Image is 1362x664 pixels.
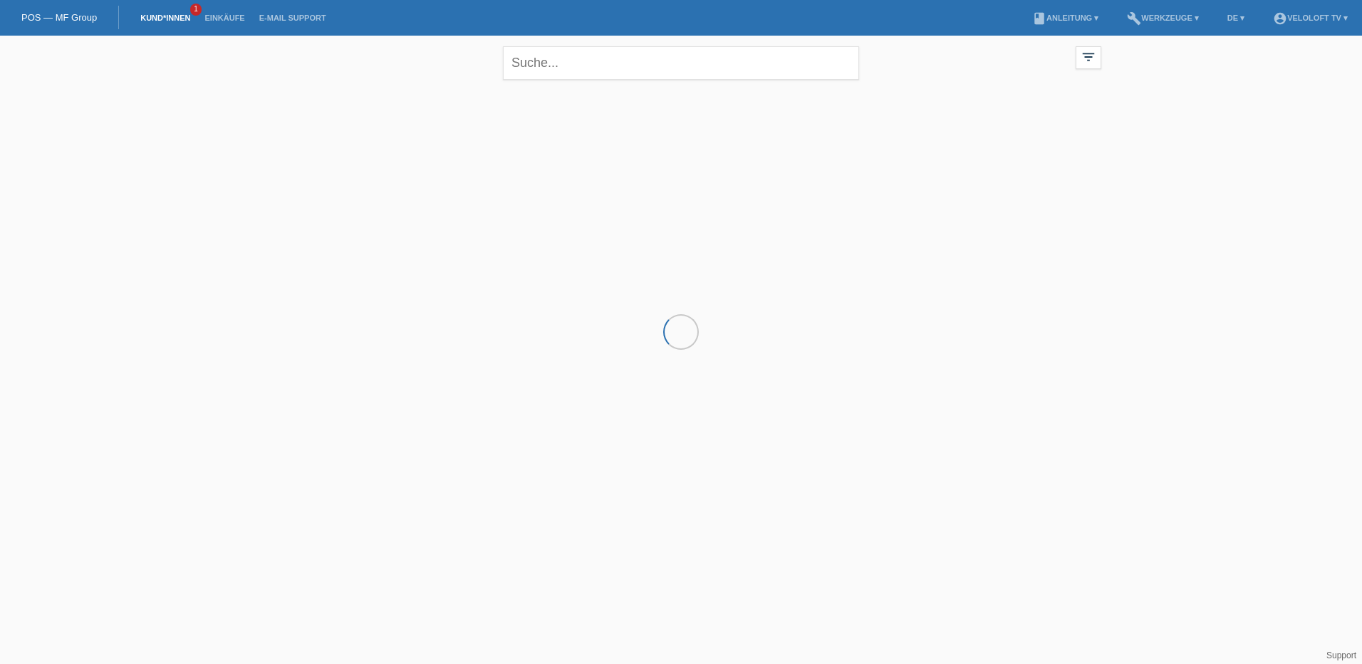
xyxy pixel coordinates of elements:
a: DE ▾ [1220,14,1252,22]
a: POS — MF Group [21,12,97,23]
i: build [1127,11,1141,26]
i: filter_list [1081,49,1096,65]
a: Einkäufe [197,14,251,22]
a: E-Mail Support [252,14,333,22]
a: account_circleVeloLoft TV ▾ [1266,14,1355,22]
i: book [1032,11,1046,26]
i: account_circle [1273,11,1287,26]
a: buildWerkzeuge ▾ [1120,14,1206,22]
input: Suche... [503,46,859,80]
a: Kund*innen [133,14,197,22]
a: bookAnleitung ▾ [1025,14,1106,22]
a: Support [1326,650,1356,660]
span: 1 [190,4,202,16]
